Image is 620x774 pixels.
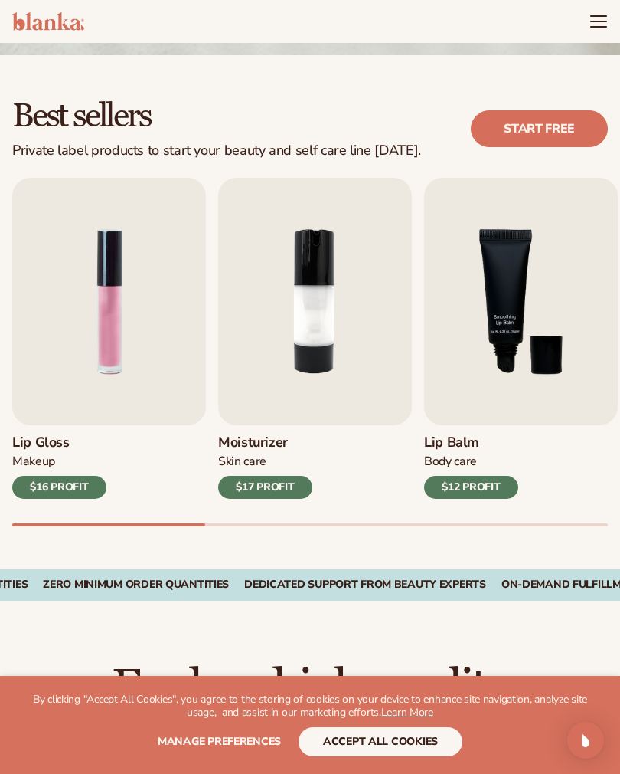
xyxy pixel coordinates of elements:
[12,476,106,499] div: $16 PROFIT
[12,435,106,451] h3: Lip Gloss
[424,454,518,470] div: Body Care
[567,722,604,759] div: Open Intercom Messenger
[218,435,312,451] h3: Moisturizer
[218,178,412,499] a: 2 / 9
[299,727,462,756] button: accept all cookies
[218,476,312,499] div: $17 PROFIT
[158,734,281,749] span: Manage preferences
[381,705,433,720] a: Learn More
[424,476,518,499] div: $12 PROFIT
[12,12,84,31] img: logo
[424,178,618,499] a: 3 / 9
[12,98,421,133] h2: Best sellers
[43,579,229,592] div: Zero Minimum Order QuantitieS
[12,143,421,159] div: Private label products to start your beauty and self care line [DATE].
[244,579,486,592] div: Dedicated Support From Beauty Experts
[12,178,206,499] a: 1 / 9
[218,454,312,470] div: Skin Care
[31,694,589,720] p: By clicking "Accept All Cookies", you agree to the storing of cookies on your device to enhance s...
[158,727,281,756] button: Manage preferences
[424,435,518,451] h3: Lip Balm
[12,454,106,470] div: Makeup
[43,662,577,765] h2: Explore high-quality product formulas
[589,12,608,31] summary: Menu
[471,110,608,147] a: Start free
